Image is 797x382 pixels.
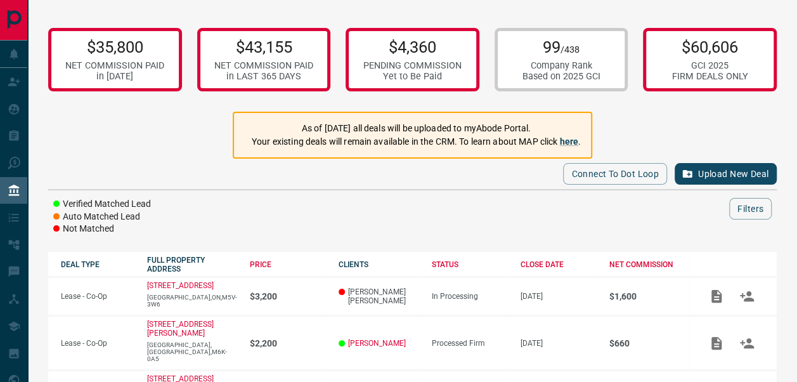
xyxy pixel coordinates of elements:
li: Verified Matched Lead [53,198,151,211]
li: Auto Matched Lead [53,211,151,223]
div: NET COMMISSION [609,260,689,269]
span: Match Clients [732,291,762,300]
span: Match Clients [732,338,762,347]
p: Your existing deals will remain available in the CRM. To learn about MAP click . [252,135,581,148]
p: [GEOGRAPHIC_DATA],ON,M5V-3W6 [147,294,237,308]
p: $660 [609,338,689,348]
a: here [559,136,578,147]
p: [PERSON_NAME] [PERSON_NAME] [339,287,419,305]
p: [DATE] [521,292,597,301]
p: [GEOGRAPHIC_DATA],[GEOGRAPHIC_DATA],M6K-0A5 [147,341,237,362]
p: Lease - Co-Op [61,339,134,348]
p: As of [DATE] all deals will be uploaded to myAbode Portal. [252,122,581,135]
div: Based on 2025 GCI [522,71,600,82]
div: CLOSE DATE [521,260,597,269]
div: CLIENTS [339,260,419,269]
div: PRICE [250,260,326,269]
p: $60,606 [672,37,748,56]
a: [STREET_ADDRESS][PERSON_NAME] [147,320,214,338]
p: $43,155 [214,37,313,56]
div: NET COMMISSION PAID [65,60,164,71]
button: Upload New Deal [675,163,777,185]
span: Add / View Documents [701,291,732,300]
div: FULL PROPERTY ADDRESS [147,256,237,273]
div: DEAL TYPE [61,260,134,269]
a: [PERSON_NAME] [348,339,406,348]
div: PENDING COMMISSION [363,60,462,71]
button: Filters [729,198,772,220]
span: /438 [560,44,580,55]
p: $2,200 [250,338,326,348]
p: Lease - Co-Op [61,292,134,301]
p: [DATE] [521,339,597,348]
p: $35,800 [65,37,164,56]
div: Yet to Be Paid [363,71,462,82]
div: FIRM DEALS ONLY [672,71,748,82]
span: Add / View Documents [701,338,732,347]
li: Not Matched [53,223,151,235]
button: Connect to Dot Loop [563,163,667,185]
a: [STREET_ADDRESS] [147,281,214,290]
div: NET COMMISSION PAID [214,60,313,71]
div: In Processing [432,292,509,301]
p: 99 [522,37,600,56]
p: $3,200 [250,291,326,301]
div: Processed Firm [432,339,509,348]
div: in [DATE] [65,71,164,82]
div: in LAST 365 DAYS [214,71,313,82]
p: $4,360 [363,37,462,56]
div: STATUS [432,260,509,269]
p: $1,600 [609,291,689,301]
div: GCI 2025 [672,60,748,71]
div: Company Rank [522,60,600,71]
